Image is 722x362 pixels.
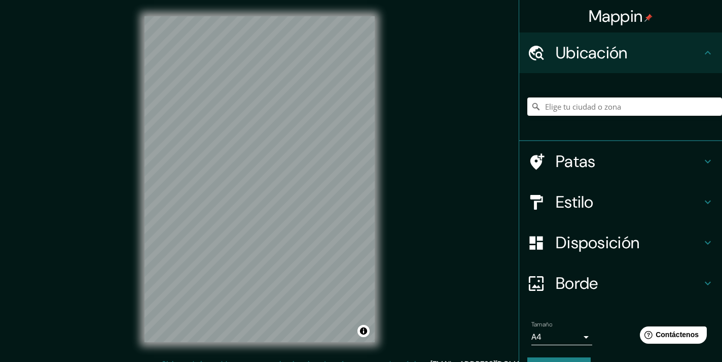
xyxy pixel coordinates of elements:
font: A4 [531,332,541,342]
div: Disposición [519,222,722,263]
div: A4 [531,329,592,345]
input: Elige tu ciudad o zona [527,97,722,116]
iframe: Lanzador de widgets de ayuda [632,322,711,351]
canvas: Mapa [145,16,375,342]
font: Estilo [556,191,594,213]
font: Disposición [556,232,639,253]
div: Estilo [519,182,722,222]
font: Borde [556,273,598,294]
img: pin-icon.png [644,14,653,22]
font: Patas [556,151,596,172]
div: Patas [519,141,722,182]
font: Tamaño [531,320,552,328]
button: Activar o desactivar atribución [357,325,370,337]
font: Mappin [589,6,643,27]
div: Ubicación [519,32,722,73]
div: Borde [519,263,722,304]
font: Ubicación [556,42,628,63]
